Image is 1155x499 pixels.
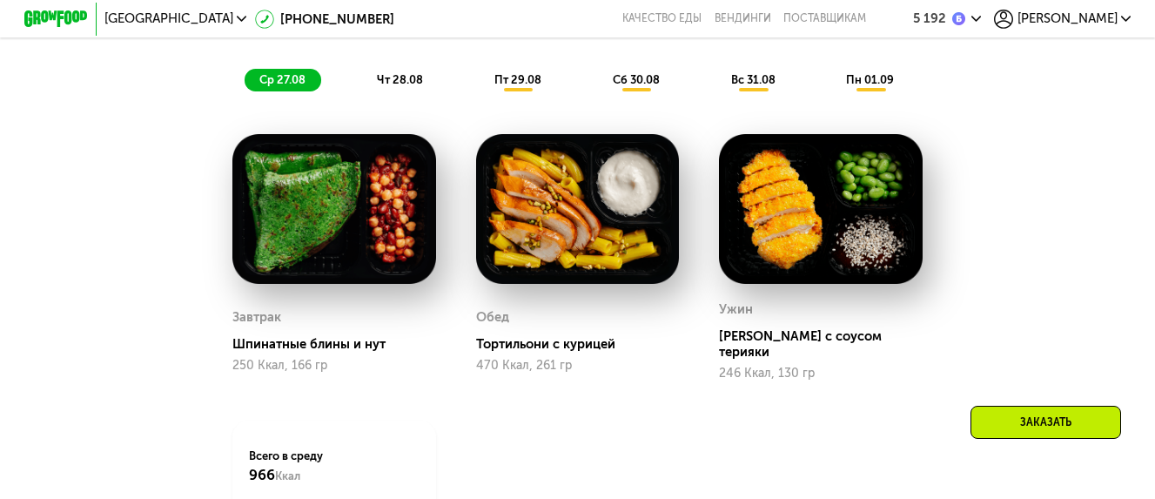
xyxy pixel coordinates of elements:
span: [PERSON_NAME] [1017,12,1118,25]
span: чт 28.08 [377,73,423,86]
div: поставщикам [783,12,866,25]
div: 250 Ккал, 166 гр [232,359,435,373]
div: Заказать [970,406,1121,439]
div: 246 Ккал, 130 гр [719,367,922,381]
span: сб 30.08 [613,73,660,86]
span: пн 01.09 [846,73,894,86]
div: Завтрак [232,306,281,330]
div: Тортильони с курицей [476,336,692,352]
div: [PERSON_NAME] с соусом терияки [719,328,935,361]
div: Шпинатные блины и нут [232,336,448,352]
div: Всего в среду [249,448,420,484]
span: Ккал [275,469,300,482]
span: [GEOGRAPHIC_DATA] [104,12,233,25]
span: пт 29.08 [494,73,541,86]
div: Обед [476,306,509,330]
div: 5 192 [913,12,946,25]
a: [PHONE_NUMBER] [255,10,394,29]
span: вс 31.08 [731,73,776,86]
a: Качество еды [622,12,702,25]
a: Вендинги [715,12,771,25]
span: ср 27.08 [259,73,306,86]
span: 966 [249,466,275,483]
div: 470 Ккал, 261 гр [476,359,679,373]
div: Ужин [719,298,753,322]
